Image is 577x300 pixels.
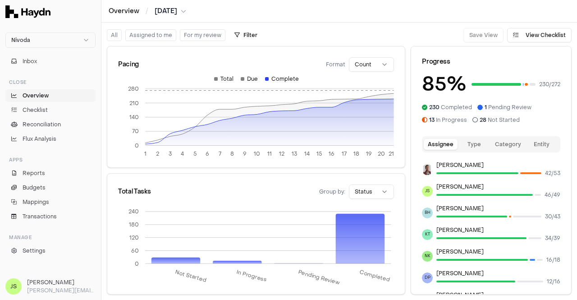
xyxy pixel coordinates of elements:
tspan: 70 [132,128,139,135]
tspan: 6 [206,150,209,157]
a: Transactions [5,210,96,223]
span: Reconciliation [23,120,61,129]
tspan: 16 [329,150,334,157]
tspan: 13 [292,150,297,157]
span: Filter [243,32,257,39]
a: Overview [109,7,139,16]
h3: [PERSON_NAME] [27,278,96,286]
button: Inbox [5,55,96,68]
tspan: 18 [354,150,360,157]
button: For my review [180,29,225,41]
span: 1 [485,104,487,111]
p: [PERSON_NAME] [436,248,560,255]
button: All [107,29,122,41]
span: 30 / 43 [545,213,560,220]
span: 13 [429,116,435,124]
a: Overview [5,89,96,102]
tspan: 12 [279,150,285,157]
span: Format [326,61,345,68]
nav: breadcrumb [109,7,186,16]
tspan: 17 [342,150,347,157]
tspan: 280 [128,85,139,92]
button: [DATE] [155,7,186,16]
tspan: 4 [181,150,184,157]
span: Pending Review [485,104,531,111]
span: 230 [429,104,440,111]
span: 230 / 272 [539,81,560,88]
tspan: 10 [254,150,261,157]
a: Mappings [5,196,96,208]
tspan: 5 [193,150,197,157]
tspan: 140 [129,114,139,121]
a: Checklist [5,104,96,116]
span: / [144,6,150,15]
div: Pacing [118,60,139,69]
span: Mappings [23,198,49,206]
tspan: Completed [359,268,391,283]
tspan: 1 [144,150,147,157]
button: Nivoda [5,32,96,48]
tspan: 11 [267,150,272,157]
div: Close [5,75,96,89]
p: [PERSON_NAME] [436,183,560,190]
div: Total Tasks [118,187,151,196]
img: Haydn Logo [5,5,50,18]
span: 12 / 16 [547,278,560,285]
button: Filter [229,28,263,42]
span: 16 / 18 [546,256,560,263]
span: Settings [23,247,46,255]
p: [PERSON_NAME] [436,162,560,169]
tspan: 21 [389,150,394,157]
p: [PERSON_NAME] [436,205,560,212]
tspan: 60 [131,247,139,254]
tspan: 8 [230,150,234,157]
span: Group by: [319,188,345,195]
span: Not Started [480,116,520,124]
a: Settings [5,245,96,257]
button: Assignee [424,139,458,150]
span: Overview [23,92,49,100]
tspan: 14 [304,150,310,157]
span: In Progress [429,116,467,124]
tspan: 15 [316,150,322,157]
button: Assigned to me [125,29,176,41]
tspan: 180 [129,221,139,228]
span: 28 [480,116,486,124]
span: 42 / 53 [545,170,560,177]
p: [PERSON_NAME][EMAIL_ADDRESS][DOMAIN_NAME] [27,286,96,295]
span: Flux Analysis [23,135,56,143]
p: [PERSON_NAME] [436,291,560,299]
a: Flux Analysis [5,133,96,145]
span: 34 / 39 [545,235,560,242]
a: Reconciliation [5,118,96,131]
span: BH [422,208,433,218]
div: Complete [265,75,299,83]
button: Type [458,139,491,150]
tspan: Not Started [174,268,207,284]
tspan: 0 [135,142,139,149]
tspan: 0 [135,260,139,267]
a: Reports [5,167,96,180]
span: Inbox [23,57,37,65]
button: Entity [525,139,559,150]
h3: 85 % [422,70,466,98]
div: Due [241,75,258,83]
span: Nivoda [11,37,30,44]
tspan: 19 [366,150,372,157]
button: View Checklist [507,28,572,42]
tspan: 20 [378,150,385,157]
p: [PERSON_NAME] [436,270,560,277]
div: Apps [5,152,96,167]
span: NK [422,251,433,262]
tspan: 240 [128,208,139,215]
span: [DATE] [155,7,177,16]
img: JP Smit [422,164,433,175]
div: Manage [5,230,96,245]
tspan: Pending Review [298,268,341,286]
tspan: 9 [243,150,247,157]
span: Completed [429,104,472,111]
button: Category [491,139,525,150]
a: Budgets [5,181,96,194]
p: [PERSON_NAME] [436,226,560,234]
tspan: In Progress [236,268,268,283]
